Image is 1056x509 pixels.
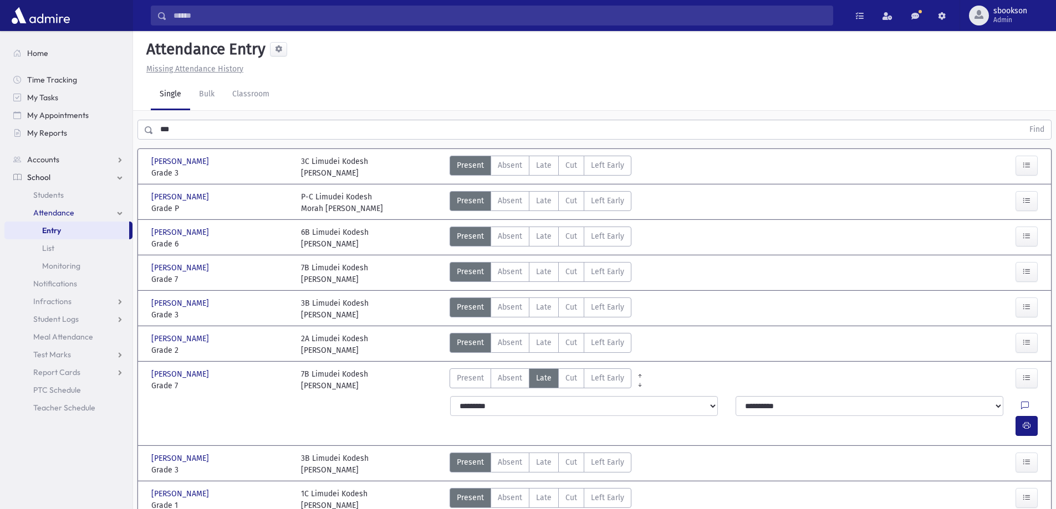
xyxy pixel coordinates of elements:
[151,274,290,285] span: Grade 7
[457,160,484,171] span: Present
[498,160,522,171] span: Absent
[4,346,132,363] a: Test Marks
[565,266,577,277] span: Cut
[498,337,522,348] span: Absent
[565,337,577,348] span: Cut
[190,79,223,110] a: Bulk
[993,16,1027,24] span: Admin
[151,380,290,392] span: Grade 7
[457,456,484,468] span: Present
[591,230,624,242] span: Left Early
[498,195,522,207] span: Absent
[4,204,132,222] a: Attendance
[167,6,833,25] input: Search
[42,261,80,271] span: Monitoring
[151,203,290,214] span: Grade P
[151,167,290,179] span: Grade 3
[565,456,577,468] span: Cut
[301,297,369,321] div: 3B Limudei Kodesh [PERSON_NAME]
[498,492,522,503] span: Absent
[450,227,631,250] div: AttTypes
[151,488,211,500] span: [PERSON_NAME]
[457,301,484,313] span: Present
[301,453,369,476] div: 3B Limudei Kodesh [PERSON_NAME]
[4,399,132,417] a: Teacher Schedule
[301,227,369,250] div: 6B Limudei Kodesh [PERSON_NAME]
[151,309,290,321] span: Grade 3
[591,266,624,277] span: Left Early
[536,456,552,468] span: Late
[591,195,624,207] span: Left Early
[565,372,577,384] span: Cut
[4,310,132,328] a: Student Logs
[301,191,383,214] div: P-C Limudei Kodesh Morah [PERSON_NAME]
[4,239,132,257] a: List
[536,195,552,207] span: Late
[33,279,77,289] span: Notifications
[565,160,577,171] span: Cut
[498,456,522,468] span: Absent
[536,160,552,171] span: Late
[151,262,211,274] span: [PERSON_NAME]
[151,238,290,250] span: Grade 6
[457,266,484,277] span: Present
[151,345,290,356] span: Grade 2
[27,92,58,102] span: My Tasks
[301,262,368,285] div: 7B Limudei Kodesh [PERSON_NAME]
[591,372,624,384] span: Left Early
[4,363,132,381] a: Report Cards
[536,372,552,384] span: Late
[301,333,368,356] div: 2A Limudei Kodesh [PERSON_NAME]
[33,314,79,324] span: Student Logs
[151,333,211,345] span: [PERSON_NAME]
[450,333,631,356] div: AttTypes
[27,75,77,85] span: Time Tracking
[450,368,631,392] div: AttTypes
[151,297,211,309] span: [PERSON_NAME]
[33,332,93,342] span: Meal Attendance
[4,186,132,204] a: Students
[4,89,132,106] a: My Tasks
[27,128,67,138] span: My Reports
[151,156,211,167] span: [PERSON_NAME]
[450,156,631,179] div: AttTypes
[498,372,522,384] span: Absent
[33,367,80,377] span: Report Cards
[4,328,132,346] a: Meal Attendance
[27,155,59,164] span: Accounts
[565,230,577,242] span: Cut
[591,301,624,313] span: Left Early
[4,44,132,62] a: Home
[9,4,73,27] img: AdmirePro
[33,296,72,306] span: Infractions
[565,301,577,313] span: Cut
[42,243,54,253] span: List
[33,208,74,218] span: Attendance
[536,230,552,242] span: Late
[591,337,624,348] span: Left Early
[151,453,211,464] span: [PERSON_NAME]
[1023,120,1051,139] button: Find
[151,368,211,380] span: [PERSON_NAME]
[457,372,484,384] span: Present
[591,456,624,468] span: Left Early
[151,191,211,203] span: [PERSON_NAME]
[223,79,278,110] a: Classroom
[33,190,64,200] span: Students
[4,106,132,124] a: My Appointments
[151,79,190,110] a: Single
[27,48,48,58] span: Home
[301,368,368,392] div: 7B Limudei Kodesh [PERSON_NAME]
[4,71,132,89] a: Time Tracking
[457,337,484,348] span: Present
[151,464,290,476] span: Grade 3
[27,110,89,120] span: My Appointments
[993,7,1027,16] span: sbookson
[536,266,552,277] span: Late
[301,156,368,179] div: 3C Limudei Kodesh [PERSON_NAME]
[536,492,552,503] span: Late
[450,191,631,214] div: AttTypes
[42,225,61,235] span: Entry
[4,257,132,275] a: Monitoring
[4,124,132,142] a: My Reports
